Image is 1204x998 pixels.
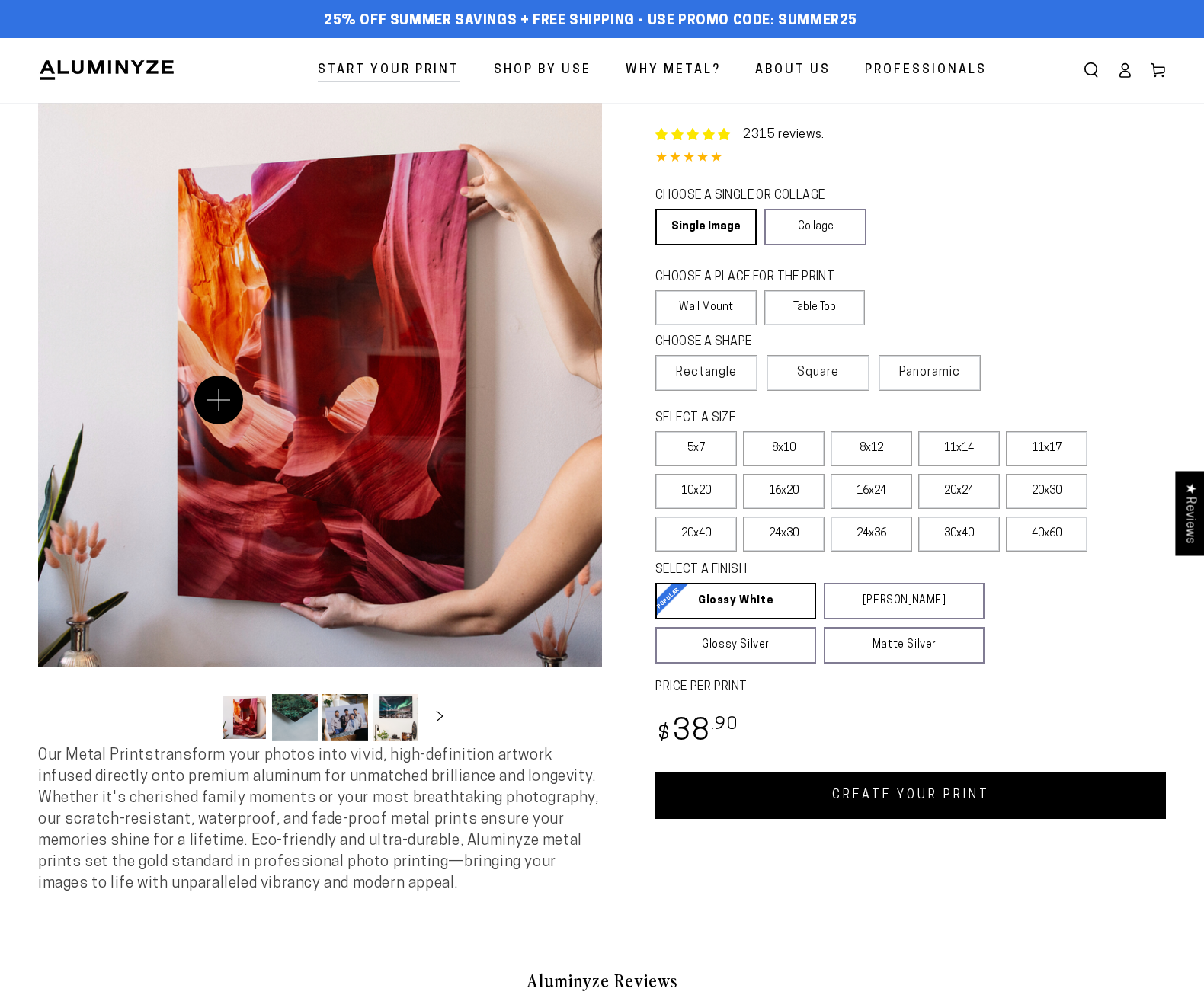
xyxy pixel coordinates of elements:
[865,59,987,82] span: Professionals
[764,290,866,325] label: Table Top
[743,517,825,552] label: 24x30
[899,366,960,379] span: Panoramic
[658,725,671,745] span: $
[764,209,866,245] a: Collage
[423,700,456,734] button: Slide right
[655,290,757,325] label: Wall Mount
[797,363,839,382] span: Square
[655,627,816,664] a: Glossy Silver
[318,59,460,82] span: Start Your Print
[626,59,721,82] span: Why Metal?
[676,363,737,382] span: Rectangle
[831,474,912,509] label: 16x24
[482,50,603,91] a: Shop By Use
[322,694,368,741] button: Load image 3 in gallery view
[853,50,998,91] a: Professionals
[655,431,737,466] label: 5x7
[655,334,853,351] legend: CHOOSE A SHAPE
[655,410,956,427] legend: SELECT A SIZE
[743,474,825,509] label: 16x20
[824,627,985,664] a: Matte Silver
[1006,431,1087,466] label: 11x17
[655,561,948,579] legend: SELECT A FINISH
[918,474,1000,509] label: 20x24
[306,50,471,91] a: Start Your Print
[655,517,737,552] label: 20x40
[1175,471,1204,555] div: Click to open Judge.me floating reviews tab
[918,431,1000,466] label: 11x14
[373,694,418,741] button: Load image 4 in gallery view
[655,474,737,509] label: 10x20
[655,772,1166,819] a: CREATE YOUR PRINT
[918,517,1000,552] label: 30x40
[744,50,842,91] a: About Us
[655,148,1166,170] div: 4.85 out of 5.0 stars
[1074,53,1108,87] summary: Search our site
[831,431,912,466] label: 8x12
[272,694,318,741] button: Load image 2 in gallery view
[1006,517,1087,552] label: 40x60
[222,694,267,741] button: Load image 1 in gallery view
[711,716,738,734] sup: .90
[324,13,857,30] span: 25% off Summer Savings + Free Shipping - Use Promo Code: SUMMER25
[743,431,825,466] label: 8x10
[655,718,738,747] bdi: 38
[655,187,852,205] legend: CHOOSE A SINGLE OR COLLAGE
[38,748,599,891] span: Our Metal Prints transform your photos into vivid, high-definition artwork infused directly onto ...
[184,700,217,734] button: Slide left
[38,59,175,82] img: Aluminyze
[614,50,732,91] a: Why Metal?
[831,517,912,552] label: 24x36
[743,129,825,141] a: 2315 reviews.
[755,59,831,82] span: About Us
[655,209,757,245] a: Single Image
[824,583,985,619] a: [PERSON_NAME]
[655,269,851,286] legend: CHOOSE A PLACE FOR THE PRINT
[655,583,816,619] a: Glossy White
[1006,474,1087,509] label: 20x30
[494,59,591,82] span: Shop By Use
[157,968,1047,993] h2: Aluminyze Reviews
[655,126,825,144] a: 2315 reviews.
[655,679,1166,696] label: PRICE PER PRINT
[38,103,602,745] media-gallery: Gallery Viewer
